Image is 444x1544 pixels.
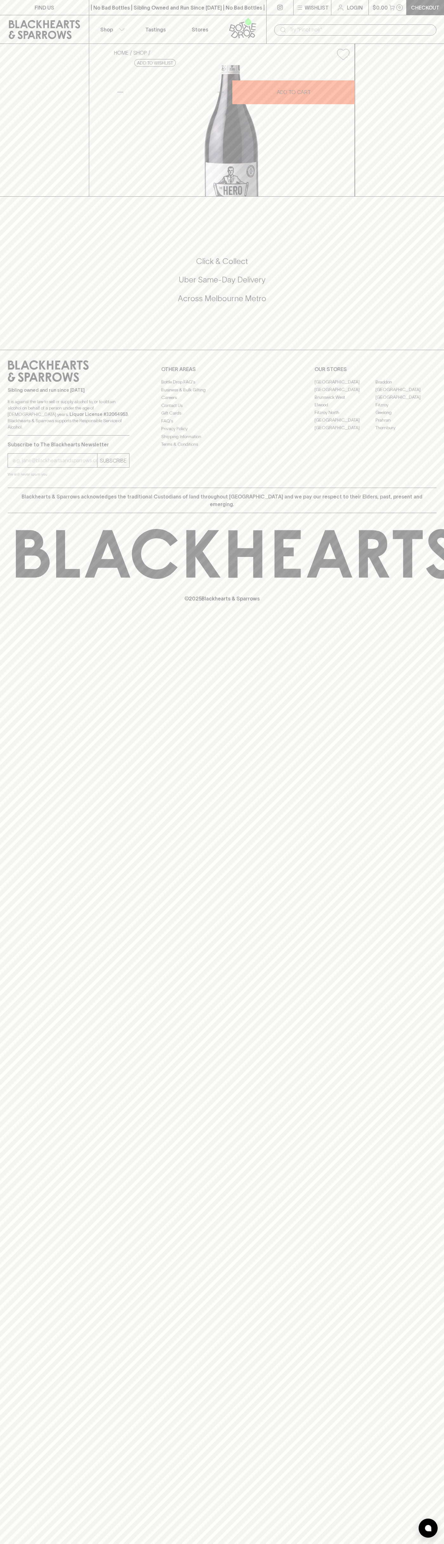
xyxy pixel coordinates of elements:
a: Terms & Conditions [161,441,283,448]
a: Geelong [375,409,436,416]
a: Thornbury [375,424,436,431]
a: Tastings [133,15,178,44]
a: [GEOGRAPHIC_DATA] [315,424,375,431]
a: FAQ's [161,417,283,425]
p: Login [347,4,363,11]
p: Sibling owned and run since [DATE] [8,387,129,393]
a: Prahran [375,416,436,424]
a: [GEOGRAPHIC_DATA] [375,393,436,401]
a: Brunswick West [315,393,375,401]
a: Careers [161,394,283,402]
a: [GEOGRAPHIC_DATA] [315,378,375,386]
a: Fitzroy [375,401,436,409]
a: [GEOGRAPHIC_DATA] [315,386,375,393]
a: Braddon [375,378,436,386]
strong: Liquor License #32064953 [70,412,128,417]
a: [GEOGRAPHIC_DATA] [315,416,375,424]
img: bubble-icon [425,1525,431,1531]
p: Stores [192,26,208,33]
button: Add to wishlist [335,46,352,63]
p: Shop [100,26,113,33]
a: Stores [178,15,222,44]
h5: Click & Collect [8,256,436,267]
button: Add to wishlist [134,59,176,67]
a: Gift Cards [161,410,283,417]
a: Shipping Information [161,433,283,440]
p: OTHER AREAS [161,365,283,373]
a: Bottle Drop FAQ's [161,378,283,386]
p: Subscribe to The Blackhearts Newsletter [8,441,129,448]
a: Contact Us [161,402,283,409]
p: Tastings [145,26,166,33]
a: Fitzroy North [315,409,375,416]
a: HOME [114,50,129,56]
a: Privacy Policy [161,425,283,433]
button: Shop [89,15,134,44]
p: SUBSCRIBE [100,457,127,464]
button: SUBSCRIBE [97,454,129,467]
p: 0 [398,6,401,9]
p: OUR STORES [315,365,436,373]
a: SHOP [133,50,147,56]
a: Elwood [315,401,375,409]
h5: Across Melbourne Metro [8,293,436,304]
p: We will never spam you [8,471,129,477]
p: ADD TO CART [277,88,311,96]
p: FIND US [35,4,54,11]
input: e.g. jane@blackheartsandsparrows.com.au [13,456,97,466]
p: Blackhearts & Sparrows acknowledges the traditional Custodians of land throughout [GEOGRAPHIC_DAT... [12,493,432,508]
input: Try "Pinot noir" [289,25,431,35]
h5: Uber Same-Day Delivery [8,274,436,285]
p: Checkout [411,4,440,11]
p: Wishlist [305,4,329,11]
a: [GEOGRAPHIC_DATA] [375,386,436,393]
button: ADD TO CART [232,80,355,104]
a: Business & Bulk Gifting [161,386,283,394]
div: Call to action block [8,231,436,337]
img: 40476.png [109,65,355,196]
p: It is against the law to sell or supply alcohol to, or to obtain alcohol on behalf of a person un... [8,398,129,430]
p: $0.00 [373,4,388,11]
